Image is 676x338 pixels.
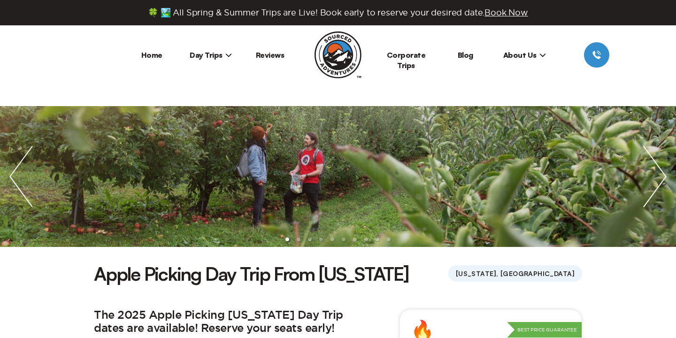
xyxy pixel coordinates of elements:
[387,238,391,241] li: slide item 10
[190,50,232,60] span: Day Trips
[315,31,361,78] img: Sourced Adventures company logo
[503,50,546,60] span: About Us
[387,50,426,70] a: Corporate Trips
[330,238,334,241] li: slide item 5
[256,50,284,60] a: Reviews
[458,50,473,60] a: Blog
[94,309,357,336] h2: The 2025 Apple Picking [US_STATE] Day Trip dates are available! Reserve your seats early!
[634,106,676,247] img: next slide / item
[285,238,289,241] li: slide item 1
[507,322,582,338] p: Best Price Guarantee
[94,261,409,286] h1: Apple Picking Day Trip From [US_STATE]
[448,265,582,282] span: [US_STATE], [GEOGRAPHIC_DATA]
[342,238,346,241] li: slide item 6
[353,238,357,241] li: slide item 7
[364,238,368,241] li: slide item 8
[141,50,162,60] a: Home
[308,238,312,241] li: slide item 3
[148,8,528,18] span: 🍀 🏞️ All Spring & Summer Trips are Live! Book early to reserve your desired date.
[484,8,528,17] span: Book Now
[319,238,323,241] li: slide item 4
[376,238,379,241] li: slide item 9
[297,238,300,241] li: slide item 2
